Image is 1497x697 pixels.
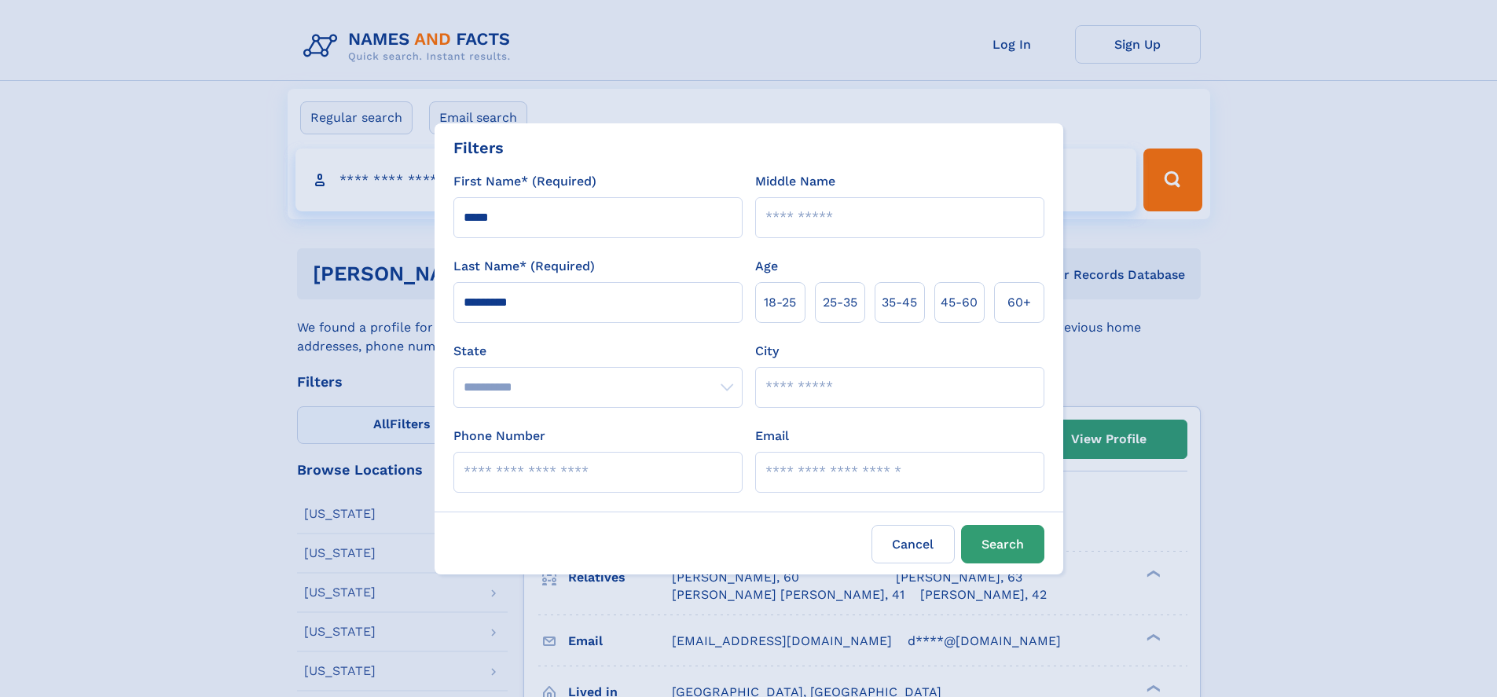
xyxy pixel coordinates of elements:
label: Email [755,427,789,446]
div: Filters [453,136,504,160]
button: Search [961,525,1044,563]
label: City [755,342,779,361]
label: Phone Number [453,427,545,446]
span: 45‑60 [941,293,978,312]
label: Cancel [871,525,955,563]
label: State [453,342,743,361]
span: 35‑45 [882,293,917,312]
label: Age [755,257,778,276]
span: 18‑25 [764,293,796,312]
span: 60+ [1007,293,1031,312]
span: 25‑35 [823,293,857,312]
label: First Name* (Required) [453,172,596,191]
label: Middle Name [755,172,835,191]
label: Last Name* (Required) [453,257,595,276]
